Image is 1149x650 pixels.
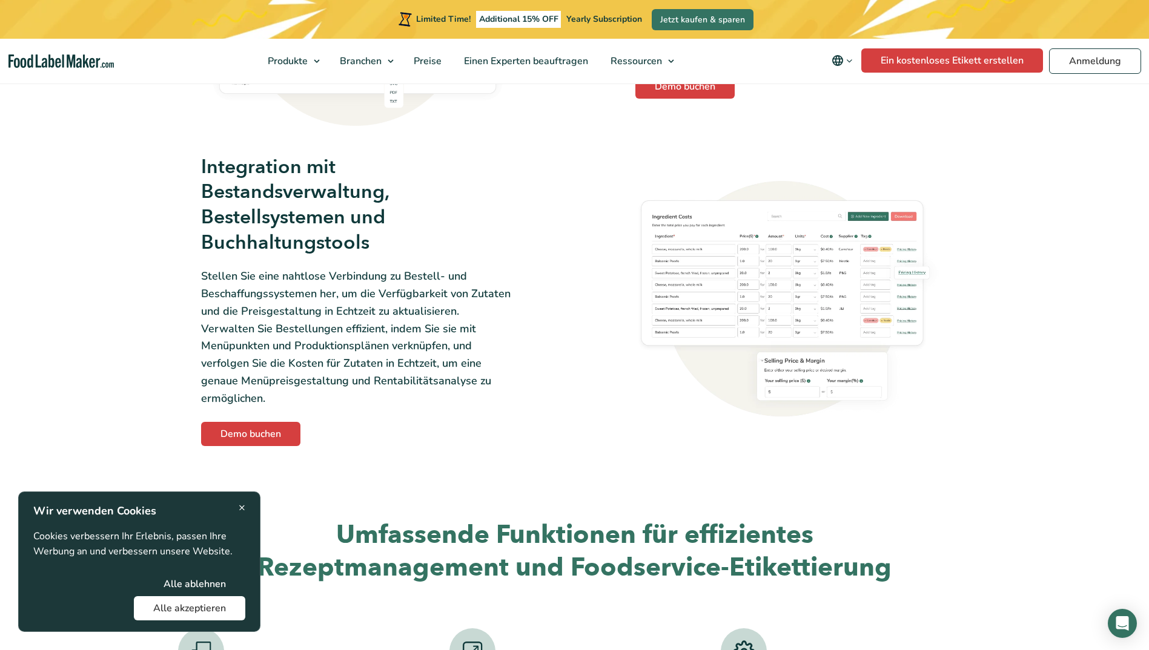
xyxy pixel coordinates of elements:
a: Ressourcen [600,39,680,84]
span: Ressourcen [607,54,663,68]
a: Demo buchen [201,422,300,446]
a: Ein kostenloses Etikett erstellen [861,48,1043,73]
a: Branchen [329,39,400,84]
a: Demo buchen [635,74,735,99]
span: Limited Time! [416,13,471,25]
p: Cookies verbessern Ihr Erlebnis, passen Ihre Werbung an und verbessern unsere Website. [33,529,245,560]
p: Stellen Sie eine nahtlose Verbindung zu Bestell- und Beschaffungssystemen her, um die Verfügbarke... [201,268,514,407]
a: Jetzt kaufen & sparen [652,9,753,30]
span: Preise [410,54,443,68]
button: Alle akzeptieren [134,596,245,620]
button: Alle ablehnen [144,572,245,596]
span: Produkte [264,54,309,68]
button: Change language [823,48,861,73]
a: Produkte [257,39,326,84]
h2: Umfassende Funktionen für effizientes Rezeptmanagement und Foodservice-Etikettierung [178,519,972,585]
span: Yearly Subscription [566,13,642,25]
a: Food Label Maker homepage [8,54,114,68]
strong: Wir verwenden Cookies [33,504,156,518]
a: Preise [403,39,450,84]
div: Open Intercom Messenger [1108,609,1137,638]
h3: Integration mit Bestandsverwaltung, Bestellsystemen und Buchhaltungstools [201,155,514,255]
span: Einen Experten beauftragen [460,54,589,68]
span: Additional 15% OFF [476,11,561,28]
a: Anmeldung [1049,48,1141,74]
span: × [239,499,245,516]
span: Branchen [336,54,383,68]
a: Einen Experten beauftragen [453,39,597,84]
